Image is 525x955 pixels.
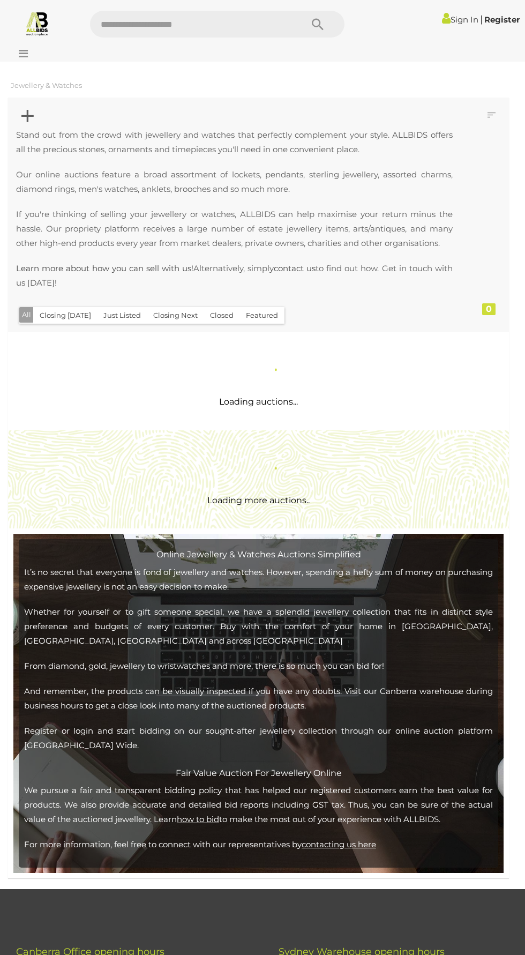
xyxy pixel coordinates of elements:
h2: Online Jewellery & Watches Auctions Simplified [24,550,493,559]
span: Loading more auctions.. [207,495,310,505]
p: And remember, the products can be visually inspected if you have any doubts. Visit our Canberra w... [24,684,493,713]
div: 0 [482,303,496,315]
button: All [19,307,34,323]
a: Sign In [442,14,478,25]
p: We pursue a fair and transparent bidding policy that has helped our registered customers earn the... [24,783,493,826]
a: Register [484,14,520,25]
a: how to bid [177,814,219,824]
p: Stand out from the crowd with jewellery and watches that perfectly complement your style. ALLBIDS... [16,128,453,156]
p: For more information, feel free to connect with our representatives by [24,837,493,852]
span: | [480,13,483,25]
button: Closing Next [147,307,204,324]
h2: Fair Value Auction For Jewellery Online [24,763,493,778]
p: Alternatively, simply to find out how. Get in touch with us [DATE]! [16,261,453,290]
button: Just Listed [97,307,147,324]
p: From diamond, gold, jewellery to wristwatches and more, there is so much you can bid for! [24,659,493,673]
p: Register or login and start bidding on our sought-after jewellery collection through our online a... [24,723,493,752]
p: It’s no secret that everyone is fond of jewellery and watches. However, spending a hefty sum of m... [24,565,493,594]
img: Allbids.com.au [25,11,50,36]
button: Closing [DATE] [33,307,97,324]
button: Search [291,11,344,38]
a: contact us [274,263,316,273]
span: Loading auctions... [219,397,298,407]
a: contacting us here [302,839,376,849]
p: If you're thinking of selling your jewellery or watches, ALLBIDS can help maximise your return mi... [16,207,453,250]
a: Jewellery & Watches [11,81,82,89]
button: Closed [204,307,240,324]
button: Featured [239,307,284,324]
p: Our online auctions feature a broad assortment of lockets, pendants, sterling jewellery, assorted... [16,167,453,196]
a: Learn more about how you can sell with us! [16,263,193,273]
p: Whether for yourself or to gift someone special, we have a splendid jewellery collection that fit... [24,605,493,648]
